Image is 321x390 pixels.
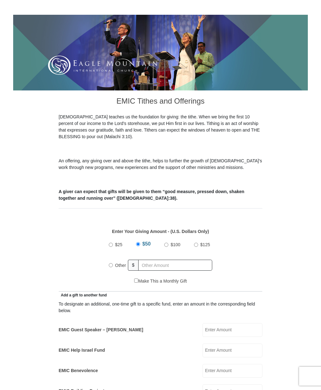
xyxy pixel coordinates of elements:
input: Enter Amount [203,323,262,337]
div: To designate an additional, one-time gift to a specific fund, enter an amount in the correspondin... [59,301,262,314]
input: Enter Amount [203,344,262,357]
span: $ [128,260,139,271]
b: A giver can expect that gifts will be given to them “good measure, pressed down, shaken together ... [59,189,244,201]
strong: Enter Your Giving Amount - (U.S. Dollars Only) [112,229,209,234]
p: [DEMOGRAPHIC_DATA] teaches us the foundation for giving: the tithe. When we bring the first 10 pe... [59,114,262,140]
label: Make This a Monthly Gift [134,278,187,284]
label: EMIC Benevolence [59,367,98,374]
p: An offering, any giving over and above the tithe, helps to further the growth of [DEMOGRAPHIC_DAT... [59,158,262,171]
h3: EMIC Tithes and Offerings [59,90,262,114]
label: EMIC Help Israel Fund [59,347,105,354]
input: Other Amount [138,260,212,271]
span: $25 [115,242,122,247]
input: Enter Amount [203,364,262,378]
label: EMIC Guest Speaker – [PERSON_NAME] [59,327,143,333]
span: $50 [142,241,151,246]
span: Add a gift to another fund [59,293,107,297]
span: $100 [171,242,180,247]
input: Make This a Monthly Gift [134,279,138,283]
span: Other [115,263,126,268]
span: $125 [200,242,210,247]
